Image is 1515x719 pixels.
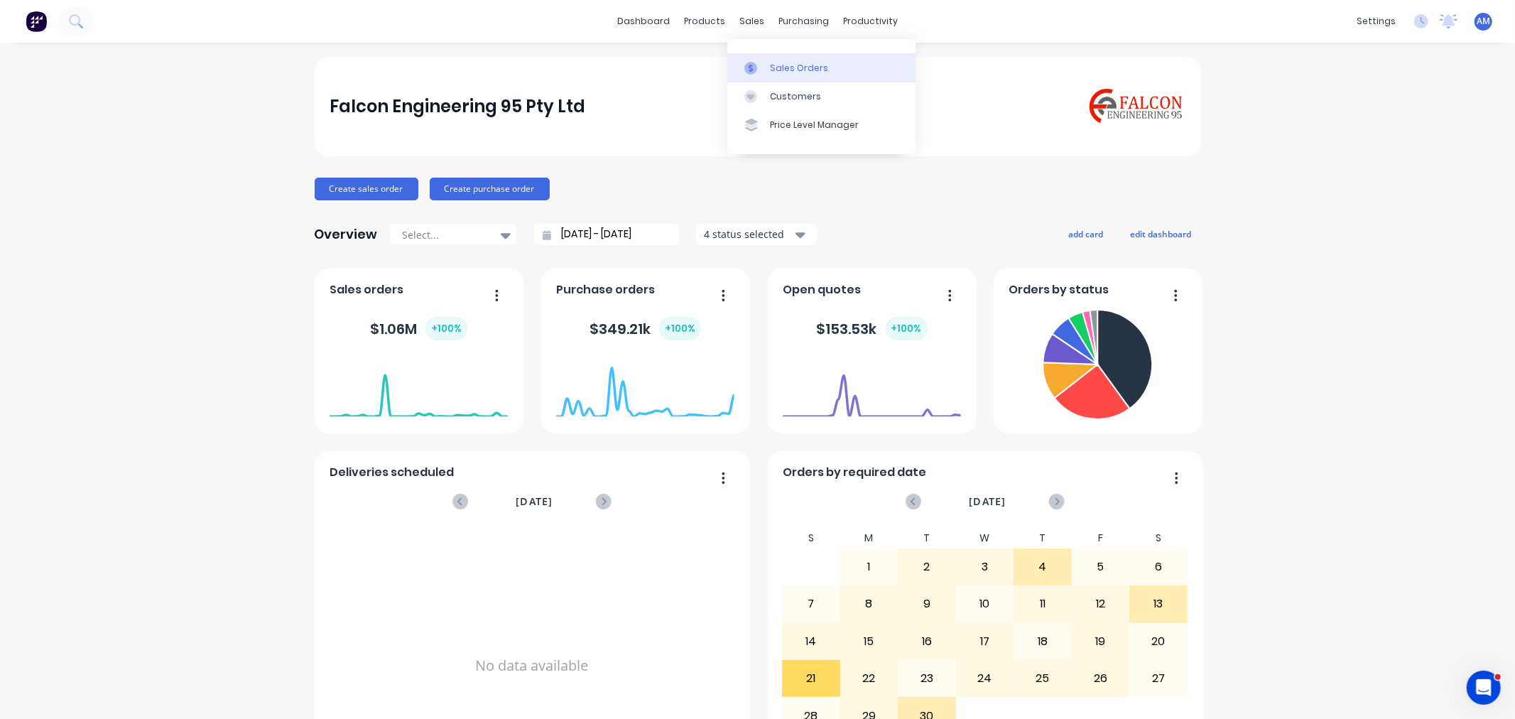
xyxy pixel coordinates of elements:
[1014,586,1071,622] div: 11
[1073,549,1129,585] div: 5
[957,549,1014,585] div: 3
[315,220,378,249] div: Overview
[1014,624,1071,659] div: 18
[782,528,840,548] div: S
[817,317,928,340] div: $ 153.53k
[727,111,916,139] a: Price Level Manager
[1073,586,1129,622] div: 12
[330,92,585,121] div: Falcon Engineering 95 Pty Ltd
[1122,225,1201,243] button: edit dashboard
[1477,15,1490,28] span: AM
[727,82,916,111] a: Customers
[957,586,1014,622] div: 10
[1129,528,1188,548] div: S
[1014,549,1071,585] div: 4
[516,494,553,509] span: [DATE]
[1130,624,1187,659] div: 20
[315,178,418,200] button: Create sales order
[659,317,701,340] div: + 100 %
[1130,586,1187,622] div: 13
[898,586,955,622] div: 9
[957,661,1014,696] div: 24
[330,281,403,298] span: Sales orders
[1014,661,1071,696] div: 25
[836,11,905,32] div: productivity
[732,11,771,32] div: sales
[841,586,898,622] div: 8
[898,528,956,548] div: T
[677,11,732,32] div: products
[1009,281,1109,298] span: Orders by status
[957,624,1014,659] div: 17
[1073,661,1129,696] div: 26
[898,661,955,696] div: 23
[556,281,655,298] span: Purchase orders
[783,281,861,298] span: Open quotes
[590,317,701,340] div: $ 349.21k
[425,317,467,340] div: + 100 %
[704,227,793,242] div: 4 status selected
[886,317,928,340] div: + 100 %
[770,119,859,131] div: Price Level Manager
[727,53,916,82] a: Sales Orders
[696,224,817,245] button: 4 status selected
[969,494,1006,509] span: [DATE]
[1060,225,1113,243] button: add card
[770,90,821,103] div: Customers
[841,549,898,585] div: 1
[956,528,1014,548] div: W
[1072,528,1130,548] div: F
[898,549,955,585] div: 2
[610,11,677,32] a: dashboard
[1350,11,1403,32] div: settings
[1130,549,1187,585] div: 6
[1014,528,1072,548] div: T
[771,11,836,32] div: purchasing
[1086,86,1185,126] img: Falcon Engineering 95 Pty Ltd
[1073,624,1129,659] div: 19
[770,62,828,75] div: Sales Orders
[898,624,955,659] div: 16
[26,11,47,32] img: Factory
[840,528,898,548] div: M
[841,624,898,659] div: 15
[783,586,840,622] div: 7
[783,624,840,659] div: 14
[841,661,898,696] div: 22
[783,661,840,696] div: 21
[1130,661,1187,696] div: 27
[430,178,550,200] button: Create purchase order
[1467,671,1501,705] iframe: Intercom live chat
[370,317,467,340] div: $ 1.06M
